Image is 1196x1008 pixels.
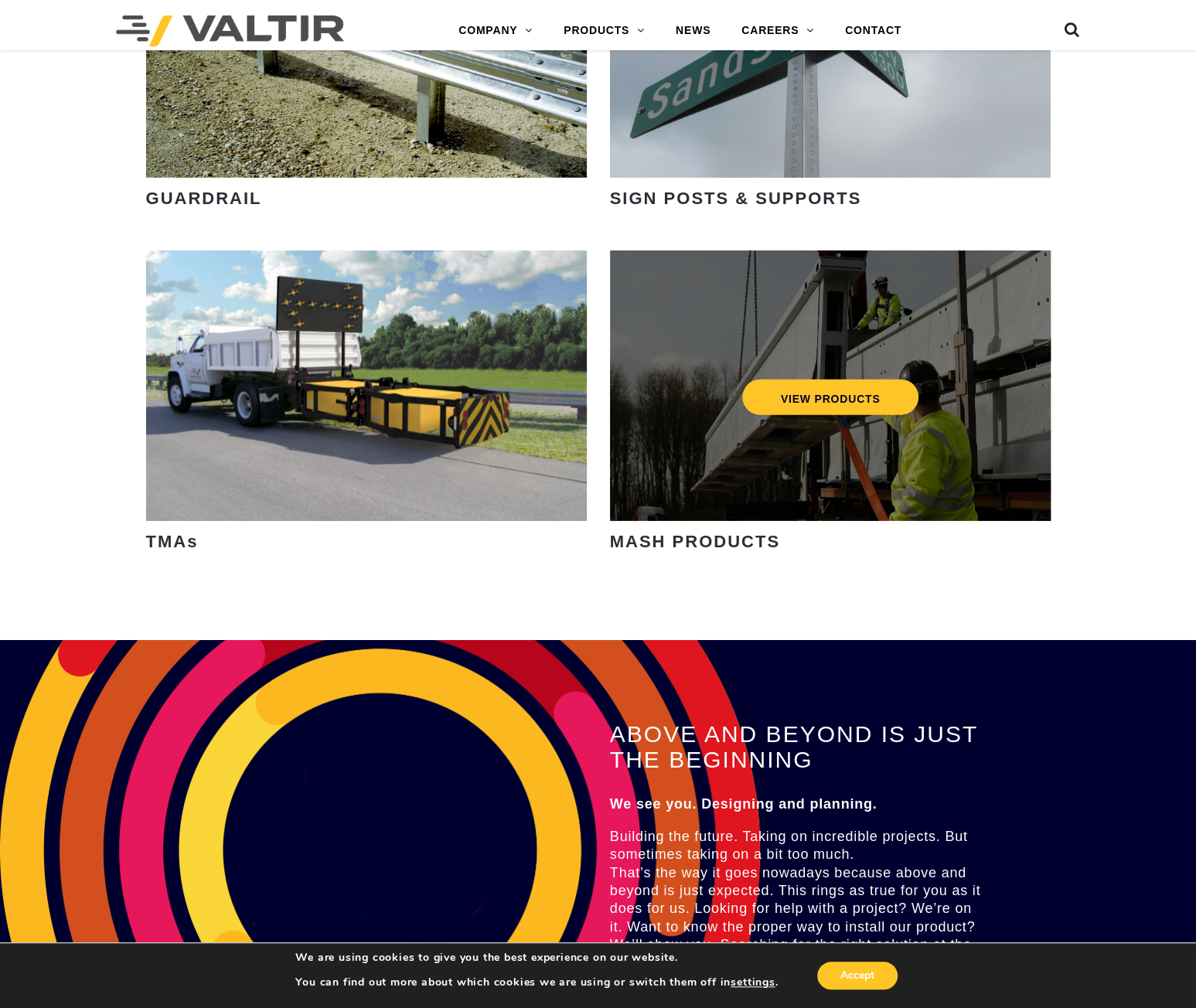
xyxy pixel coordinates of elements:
span: Building the future. Taking on incredible projects. But sometimes taking on a bit too much. That’... [610,829,981,989]
button: settings [731,976,775,989]
a: CONTACT [830,15,917,46]
a: COMPANY [443,15,548,46]
a: VIEW PRODUCTS [741,380,918,415]
strong: GUARDRAIL [146,189,262,208]
button: Accept [817,962,898,989]
a: NEWS [660,15,726,46]
strong: We see you. Designing and planning. [610,796,877,812]
strong: MASH PRODUCTS [610,532,780,551]
strong: TMAs [146,532,199,551]
a: CAREERS [726,15,830,46]
p: We are using cookies to give you the best experience on our website. [295,951,778,965]
a: PRODUCTS [548,15,660,46]
h2: ABOVE AND BEYOND IS JUST THE BEGINNING [610,721,986,772]
strong: SIGN POSTS & SUPPORTS [610,189,862,208]
img: Valtir [116,15,344,46]
p: You can find out more about which cookies we are using or switch them off in . [295,976,778,989]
